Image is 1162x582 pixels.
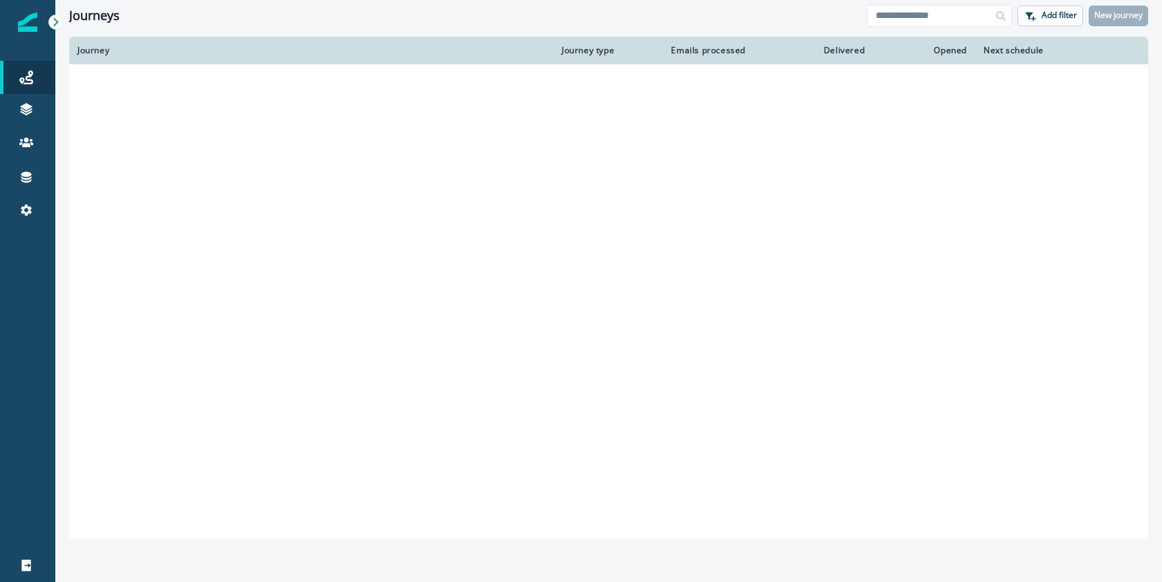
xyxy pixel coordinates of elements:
p: Add filter [1042,10,1077,20]
div: Next schedule [984,45,1105,56]
button: Add filter [1017,6,1083,26]
img: Inflection [18,12,37,32]
div: Journey type [562,45,649,56]
div: Journey [77,45,545,56]
div: Delivered [762,45,865,56]
h1: Journeys [69,8,120,24]
div: Emails processed [665,45,746,56]
p: New journey [1094,10,1143,20]
div: Opened [881,45,967,56]
button: New journey [1089,6,1148,26]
